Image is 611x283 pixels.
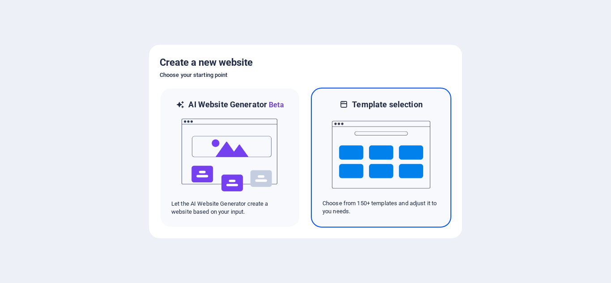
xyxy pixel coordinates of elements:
p: Let the AI Website Generator create a website based on your input. [171,200,289,216]
h5: Create a new website [160,55,451,70]
h6: Template selection [352,99,422,110]
h6: Choose your starting point [160,70,451,80]
h6: AI Website Generator [188,99,284,110]
div: Template selectionChoose from 150+ templates and adjust it to you needs. [311,88,451,228]
div: AI Website GeneratorBetaaiLet the AI Website Generator create a website based on your input. [160,88,300,228]
p: Choose from 150+ templates and adjust it to you needs. [322,199,440,215]
span: Beta [267,101,284,109]
img: ai [181,110,279,200]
